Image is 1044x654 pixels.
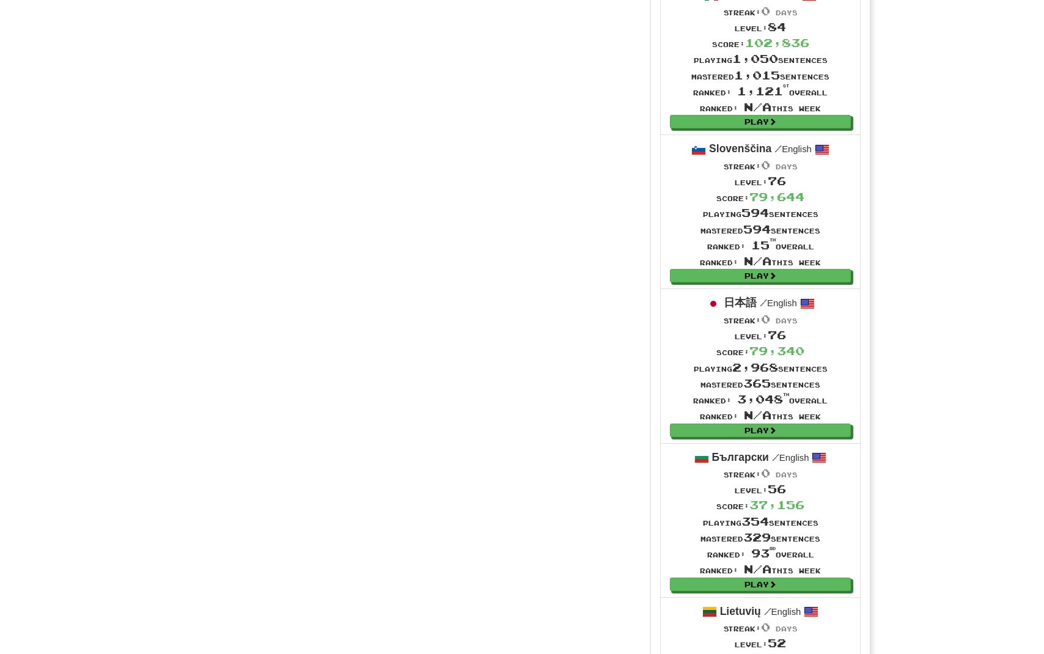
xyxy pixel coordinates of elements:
span: / [772,452,779,463]
span: 594 [743,222,771,236]
span: 0 [761,4,770,18]
span: / [760,297,767,308]
span: days [776,625,798,633]
div: Level: [700,481,821,497]
a: Play [670,424,851,437]
div: Streak: [700,619,821,635]
div: Ranked: this week [700,561,821,577]
sup: th [770,238,776,242]
div: Ranked: overall [700,545,821,561]
span: 76 [768,174,786,188]
a: Play [670,578,851,591]
span: 84 [768,20,786,34]
span: 102,836 [745,36,809,50]
strong: Slovenščina [709,142,771,155]
div: Level: [693,327,828,343]
span: N/A [744,254,771,268]
span: 0 [761,466,770,480]
span: days [776,163,798,171]
span: 79,644 [749,190,804,204]
span: / [774,143,782,154]
div: Level: [700,635,821,651]
span: 52 [768,636,786,650]
div: Playing sentences [691,51,829,67]
strong: Български [711,451,768,463]
small: English [764,607,801,617]
small: English [760,298,797,308]
div: Streak: [700,465,821,481]
a: Play [670,115,851,128]
div: Ranked: this week [700,253,821,269]
div: Ranked: overall [691,83,829,99]
span: 0 [761,312,770,326]
span: 1,050 [732,52,778,65]
span: 79,340 [749,344,804,358]
div: Level: [700,173,821,189]
a: Play [670,269,851,282]
small: English [772,453,809,463]
strong: 日本語 [724,296,757,309]
span: 1,015 [734,68,780,82]
span: 1,121 [737,84,789,98]
div: Ranked: this week [691,99,829,115]
span: days [776,9,798,17]
div: Playing sentences [693,359,828,375]
div: Mastered sentences [693,375,828,391]
span: 15 [751,238,776,252]
span: 3,048 [737,392,789,406]
sup: rd [770,546,776,551]
div: Score: [691,35,829,51]
div: Playing sentences [700,205,821,221]
div: Playing sentences [700,513,821,529]
div: Score: [693,343,828,359]
span: N/A [744,562,771,576]
span: 365 [743,377,771,390]
div: Ranked: overall [693,391,828,407]
span: N/A [744,100,771,114]
span: 2,968 [732,361,778,374]
span: 354 [741,515,769,528]
div: Streak: [691,3,829,19]
div: Mastered sentences [700,221,821,237]
span: / [764,606,771,617]
span: 76 [768,328,786,342]
div: Streak: [693,311,828,327]
span: 93 [751,546,776,560]
span: 594 [741,206,769,219]
div: Mastered sentences [700,529,821,545]
div: Mastered sentences [691,67,829,83]
span: 56 [768,482,786,496]
span: days [776,317,798,325]
div: Score: [700,189,821,205]
div: Level: [691,19,829,35]
div: Ranked: overall [700,237,821,253]
small: English [774,144,812,154]
span: 329 [743,531,771,544]
strong: Lietuvių [720,605,761,617]
sup: st [783,84,789,88]
div: Ranked: this week [693,407,828,423]
span: 0 [761,620,770,634]
span: 37,156 [749,498,804,512]
sup: th [783,392,789,397]
span: 0 [761,158,770,172]
div: Streak: [700,157,821,173]
span: N/A [744,408,771,422]
span: days [776,471,798,479]
div: Score: [700,497,821,513]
